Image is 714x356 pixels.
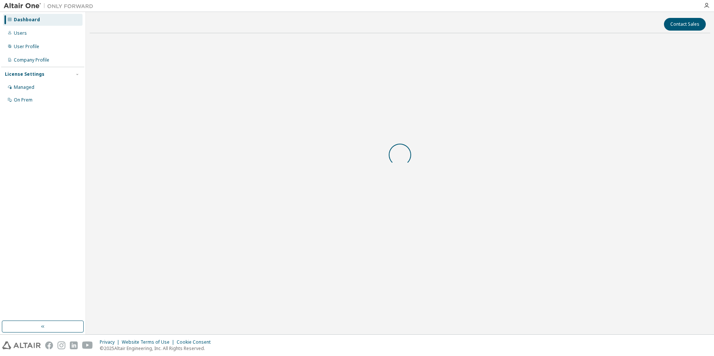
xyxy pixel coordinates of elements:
[14,30,27,36] div: Users
[5,71,44,77] div: License Settings
[177,339,215,345] div: Cookie Consent
[122,339,177,345] div: Website Terms of Use
[2,341,41,349] img: altair_logo.svg
[4,2,97,10] img: Altair One
[14,84,34,90] div: Managed
[14,44,39,50] div: User Profile
[14,17,40,23] div: Dashboard
[14,97,32,103] div: On Prem
[45,341,53,349] img: facebook.svg
[58,341,65,349] img: instagram.svg
[70,341,78,349] img: linkedin.svg
[82,341,93,349] img: youtube.svg
[100,345,215,352] p: © 2025 Altair Engineering, Inc. All Rights Reserved.
[664,18,706,31] button: Contact Sales
[14,57,49,63] div: Company Profile
[100,339,122,345] div: Privacy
